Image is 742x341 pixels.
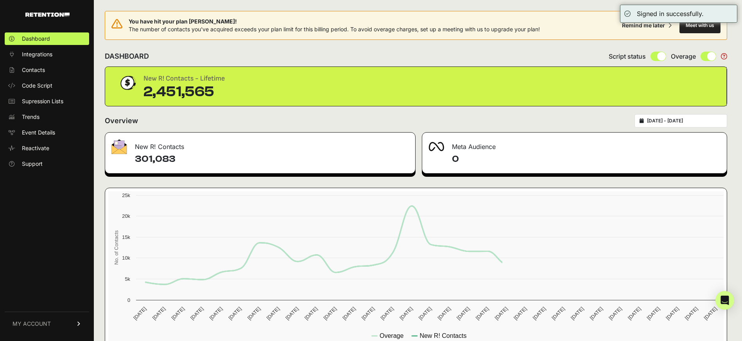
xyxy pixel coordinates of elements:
text: [DATE] [532,306,547,321]
a: Contacts [5,64,89,76]
div: Open Intercom Messenger [715,291,734,310]
text: [DATE] [665,306,680,321]
text: [DATE] [246,306,262,321]
span: Dashboard [22,35,50,43]
span: Integrations [22,50,52,58]
text: [DATE] [608,306,623,321]
a: Supression Lists [5,95,89,108]
text: New R! Contacts [419,332,466,339]
text: [DATE] [646,306,661,321]
a: Integrations [5,48,89,61]
text: 5k [125,276,130,282]
text: [DATE] [208,306,224,321]
text: [DATE] [284,306,299,321]
a: Code Script [5,79,89,92]
text: Overage [380,332,403,339]
span: Supression Lists [22,97,63,105]
text: [DATE] [455,306,471,321]
h2: Overview [105,115,138,126]
text: [DATE] [360,306,376,321]
text: [DATE] [703,306,718,321]
text: [DATE] [513,306,528,321]
span: Code Script [22,82,52,90]
text: [DATE] [265,306,281,321]
text: 10k [122,255,130,261]
a: Trends [5,111,89,123]
a: Support [5,158,89,170]
span: Support [22,160,43,168]
div: New R! Contacts [105,133,415,156]
text: [DATE] [627,306,642,321]
span: Trends [22,113,39,121]
text: [DATE] [170,306,185,321]
text: [DATE] [303,306,319,321]
text: [DATE] [189,306,204,321]
button: Remind me later [619,18,675,32]
span: MY ACCOUNT [13,320,51,328]
div: Meta Audience [422,133,727,156]
a: Dashboard [5,32,89,45]
text: [DATE] [550,306,566,321]
span: Overage [671,52,696,61]
text: [DATE] [493,306,509,321]
a: MY ACCOUNT [5,312,89,336]
span: Event Details [22,129,55,136]
text: [DATE] [227,306,242,321]
img: Retention.com [25,13,70,17]
text: [DATE] [570,306,585,321]
h4: 301,083 [135,153,409,165]
span: The number of contacts you've acquired exceeds your plan limit for this billing period. To avoid ... [129,26,540,32]
div: New R! Contacts - Lifetime [143,73,225,84]
text: 20k [122,213,130,219]
span: Contacts [22,66,45,74]
div: Signed in successfully. [637,9,704,18]
text: [DATE] [323,306,338,321]
div: Remind me later [622,22,665,29]
text: [DATE] [341,306,357,321]
span: You have hit your plan [PERSON_NAME]! [129,18,540,25]
text: [DATE] [589,306,604,321]
img: dollar-coin-05c43ed7efb7bc0c12610022525b4bbbb207c7efeef5aecc26f025e68dcafac9.png [118,73,137,93]
span: Script status [609,52,646,61]
div: 2,451,565 [143,84,225,100]
text: [DATE] [151,306,167,321]
text: 0 [127,297,130,303]
text: [DATE] [684,306,699,321]
button: Meet with us [679,18,720,33]
text: 15k [122,234,130,240]
span: Reactivate [22,144,49,152]
h2: DASHBOARD [105,51,149,62]
h4: 0 [452,153,720,165]
text: [DATE] [132,306,147,321]
text: [DATE] [380,306,395,321]
text: No. of Contacts [113,230,119,265]
text: [DATE] [475,306,490,321]
img: fa-envelope-19ae18322b30453b285274b1b8af3d052b27d846a4fbe8435d1a52b978f639a2.png [111,139,127,154]
a: Event Details [5,126,89,139]
text: [DATE] [418,306,433,321]
text: [DATE] [398,306,414,321]
img: fa-meta-2f981b61bb99beabf952f7030308934f19ce035c18b003e963880cc3fabeebb7.png [428,142,444,151]
a: Reactivate [5,142,89,154]
text: 25k [122,192,130,198]
text: [DATE] [436,306,452,321]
